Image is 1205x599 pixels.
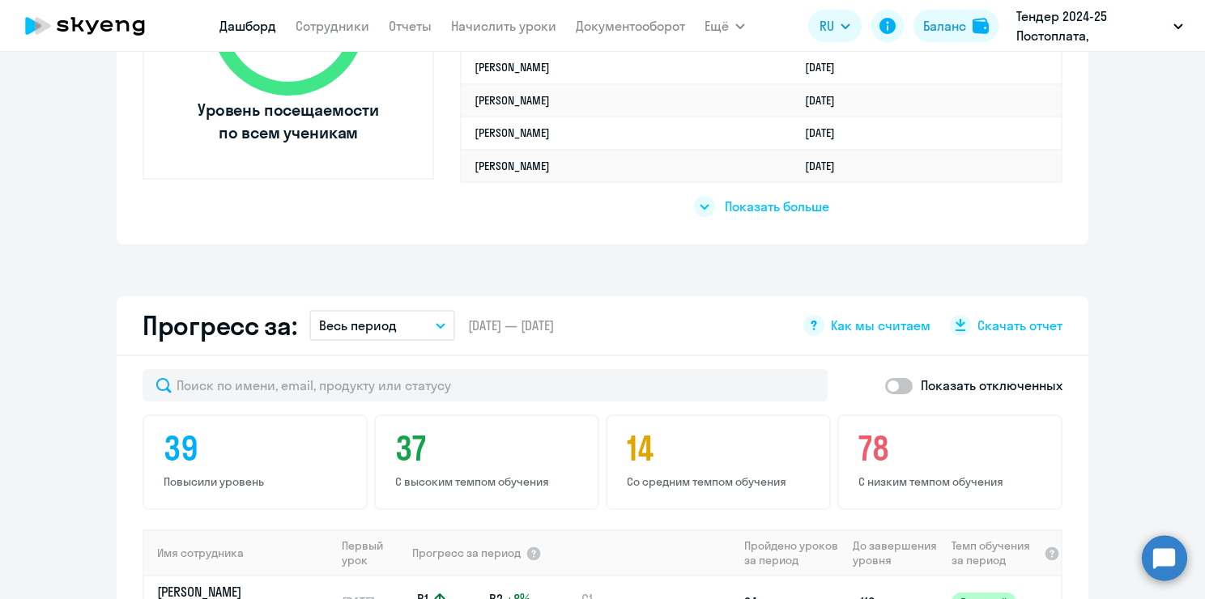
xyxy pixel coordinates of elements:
[858,429,1046,468] h4: 78
[808,10,862,42] button: RU
[475,159,550,173] a: [PERSON_NAME]
[576,18,685,34] a: Документооборот
[977,316,1062,334] span: Скачать отчет
[805,125,848,140] a: [DATE]
[195,99,381,144] span: Уровень посещаемости по всем ученикам
[1008,6,1191,45] button: Тендер 2024-25 Постоплата, [GEOGRAPHIC_DATA], ООО
[973,18,989,34] img: balance
[831,316,930,334] span: Как мы считаем
[805,93,848,108] a: [DATE]
[412,546,521,560] span: Прогресс за период
[705,10,745,42] button: Ещё
[475,125,550,140] a: [PERSON_NAME]
[319,316,397,335] p: Весь период
[846,529,944,576] th: До завершения уровня
[395,429,583,468] h4: 37
[475,60,550,74] a: [PERSON_NAME]
[164,429,351,468] h4: 39
[296,18,369,34] a: Сотрудники
[475,93,550,108] a: [PERSON_NAME]
[309,310,455,341] button: Весь период
[219,18,276,34] a: Дашборд
[725,198,829,215] span: Показать больше
[820,16,834,36] span: RU
[921,376,1062,395] p: Показать отключенных
[468,316,554,334] span: [DATE] — [DATE]
[143,369,828,401] input: Поиск по имени, email, продукту или статусу
[1016,6,1167,45] p: Тендер 2024-25 Постоплата, [GEOGRAPHIC_DATA], ООО
[451,18,556,34] a: Начислить уроки
[395,474,583,489] p: С высоким темпом обучения
[627,429,815,468] h4: 14
[389,18,432,34] a: Отчеты
[923,16,966,36] div: Баланс
[805,60,848,74] a: [DATE]
[627,474,815,489] p: Со средним темпом обучения
[952,538,1039,567] span: Темп обучения за период
[913,10,998,42] button: Балансbalance
[858,474,1046,489] p: С низким темпом обучения
[705,16,729,36] span: Ещё
[805,159,848,173] a: [DATE]
[738,529,846,576] th: Пройдено уроков за период
[164,474,351,489] p: Повысили уровень
[143,309,296,342] h2: Прогресс за:
[144,529,335,576] th: Имя сотрудника
[335,529,411,576] th: Первый урок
